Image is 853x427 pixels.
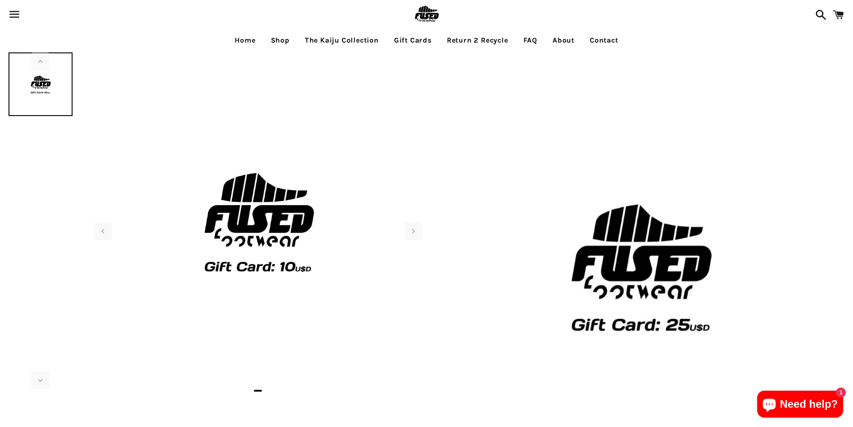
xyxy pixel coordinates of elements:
div: Next slide [404,222,422,240]
a: Home [228,29,262,52]
a: Return 2 Recycle [440,29,515,52]
span: Go to slide 1 [254,390,262,392]
inbox-online-store-chat: Shopify online store chat [754,391,846,420]
a: FAQ [517,29,544,52]
img: [3D printed Shoes] - lightweight custom 3dprinted shoes sneakers sandals fused footwear [9,52,72,116]
a: Shop [264,29,296,52]
a: The Kaiju Collection [298,29,386,52]
a: Gift Cards [387,29,438,52]
a: Contact [583,29,625,52]
a: About [546,29,581,52]
div: Previous slide [94,222,112,240]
